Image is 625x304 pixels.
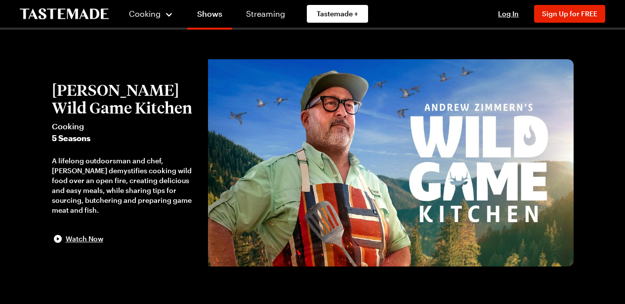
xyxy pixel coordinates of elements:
[66,234,103,244] span: Watch Now
[489,9,528,19] button: Log In
[187,2,232,30] a: Shows
[498,9,519,18] span: Log In
[52,132,199,144] span: 5 Seasons
[52,156,199,215] div: A lifelong outdoorsman and chef, [PERSON_NAME] demystifies cooking wild food over an open fire, c...
[534,5,605,23] button: Sign Up for FREE
[128,2,173,26] button: Cooking
[20,8,109,20] a: To Tastemade Home Page
[317,9,358,19] span: Tastemade +
[208,59,573,266] img: Andrew Zimmern's Wild Game Kitchen
[307,5,368,23] a: Tastemade +
[542,9,597,18] span: Sign Up for FREE
[52,81,199,116] h2: [PERSON_NAME] Wild Game Kitchen
[52,120,199,132] span: Cooking
[52,81,199,245] button: [PERSON_NAME] Wild Game KitchenCooking5 SeasonsA lifelong outdoorsman and chef, [PERSON_NAME] dem...
[129,9,161,18] span: Cooking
